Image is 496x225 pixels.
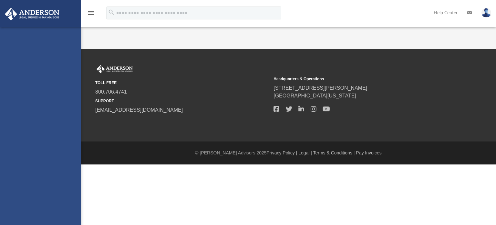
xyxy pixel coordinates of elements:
a: menu [87,12,95,17]
a: Privacy Policy | [267,150,297,155]
a: [GEOGRAPHIC_DATA][US_STATE] [274,93,356,98]
div: © [PERSON_NAME] Advisors 2025 [81,150,496,156]
i: menu [87,9,95,17]
a: Legal | [298,150,312,155]
i: search [108,9,115,16]
small: Headquarters & Operations [274,76,447,82]
a: Terms & Conditions | [313,150,355,155]
small: SUPPORT [95,98,269,104]
a: [STREET_ADDRESS][PERSON_NAME] [274,85,367,91]
a: [EMAIL_ADDRESS][DOMAIN_NAME] [95,107,183,113]
img: Anderson Advisors Platinum Portal [3,8,61,20]
small: TOLL FREE [95,80,269,86]
img: Anderson Advisors Platinum Portal [95,65,134,73]
a: Pay Invoices [356,150,381,155]
a: 800.706.4741 [95,89,127,95]
img: User Pic [481,8,491,17]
